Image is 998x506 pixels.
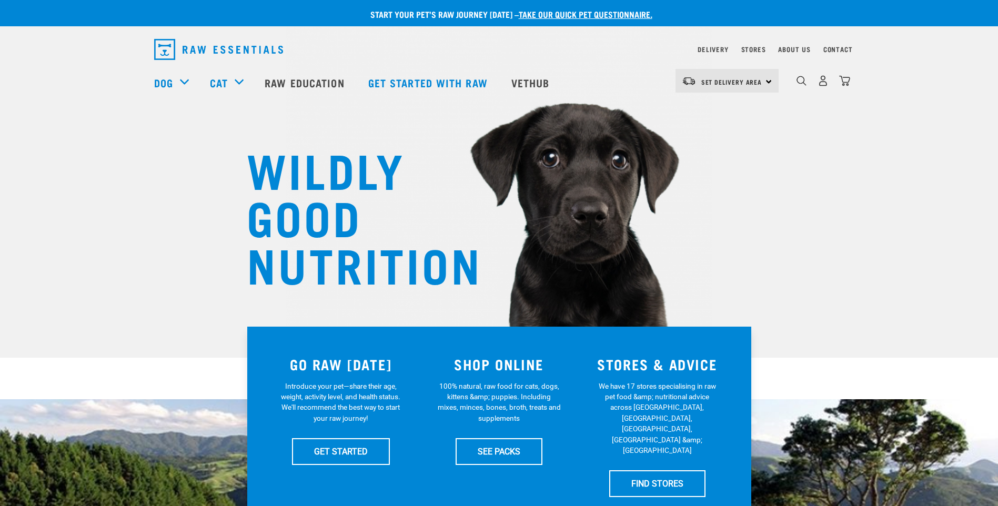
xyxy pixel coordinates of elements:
[818,75,829,86] img: user.png
[584,356,730,372] h3: STORES & ADVICE
[146,35,853,64] nav: dropdown navigation
[741,47,766,51] a: Stores
[501,62,563,104] a: Vethub
[358,62,501,104] a: Get started with Raw
[437,381,561,424] p: 100% natural, raw food for cats, dogs, kittens &amp; puppies. Including mixes, minces, bones, bro...
[698,47,728,51] a: Delivery
[682,76,696,86] img: van-moving.png
[254,62,357,104] a: Raw Education
[609,470,705,497] a: FIND STORES
[292,438,390,464] a: GET STARTED
[596,381,719,456] p: We have 17 stores specialising in raw pet food &amp; nutritional advice across [GEOGRAPHIC_DATA],...
[154,75,173,90] a: Dog
[778,47,810,51] a: About Us
[519,12,652,16] a: take our quick pet questionnaire.
[823,47,853,51] a: Contact
[701,80,762,84] span: Set Delivery Area
[154,39,283,60] img: Raw Essentials Logo
[839,75,850,86] img: home-icon@2x.png
[426,356,572,372] h3: SHOP ONLINE
[268,356,414,372] h3: GO RAW [DATE]
[456,438,542,464] a: SEE PACKS
[797,76,807,86] img: home-icon-1@2x.png
[247,145,457,287] h1: WILDLY GOOD NUTRITION
[279,381,402,424] p: Introduce your pet—share their age, weight, activity level, and health status. We'll recommend th...
[210,75,228,90] a: Cat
